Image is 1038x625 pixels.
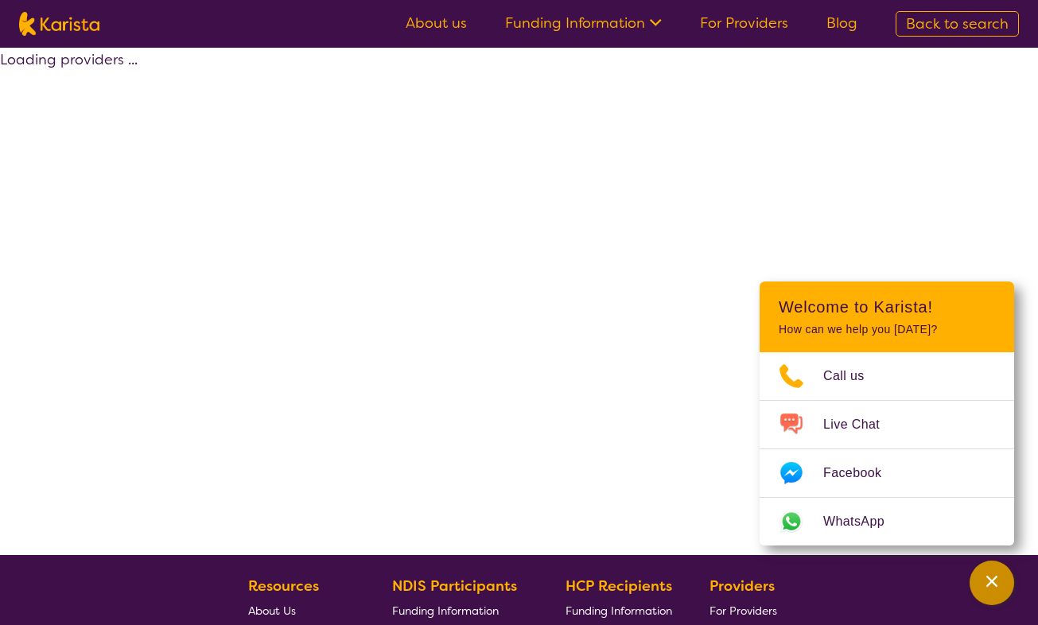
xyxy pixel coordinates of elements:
a: About Us [248,598,355,623]
span: Live Chat [823,413,899,437]
h2: Welcome to Karista! [779,297,995,316]
span: Funding Information [566,604,672,618]
div: Channel Menu [760,281,1014,545]
p: How can we help you [DATE]? [779,323,995,336]
span: Back to search [906,14,1009,33]
span: WhatsApp [823,510,904,534]
a: Blog [826,14,857,33]
span: For Providers [709,604,777,618]
span: Call us [823,364,884,388]
a: Funding Information [505,14,662,33]
b: Providers [709,576,775,596]
a: For Providers [709,598,783,623]
span: Facebook [823,461,900,485]
a: Funding Information [566,598,672,623]
b: HCP Recipients [566,576,672,596]
a: Back to search [896,11,1019,37]
ul: Choose channel [760,352,1014,545]
b: NDIS Participants [392,576,517,596]
span: Funding Information [392,604,499,618]
b: Resources [248,576,319,596]
img: Karista logo [19,12,99,36]
button: Channel Menu [970,561,1014,605]
span: About Us [248,604,296,618]
a: Funding Information [392,598,529,623]
a: For Providers [700,14,788,33]
a: About us [406,14,467,33]
a: Web link opens in a new tab. [760,498,1014,545]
